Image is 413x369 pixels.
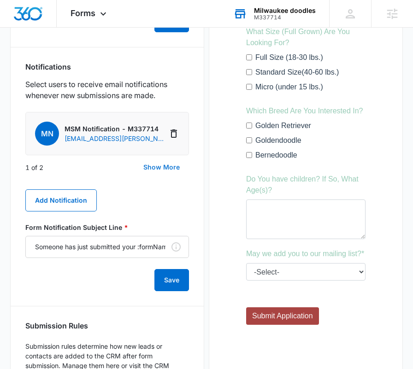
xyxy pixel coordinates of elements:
[134,156,189,178] button: Show More
[168,126,179,141] button: Delete Notification
[25,223,189,232] label: Form Notification Subject Line
[65,124,168,134] p: MSM Notification - M337714
[7,238,126,246] span: What Gender Are You Interested In?
[25,321,88,330] h3: Submission Rules
[35,122,59,146] span: MN
[7,164,105,182] span: What Are You Looking for In a Puppy?
[7,112,29,120] span: Phone
[7,306,111,325] span: What Size (Full Grown) Are You Looking For?
[25,189,97,211] button: Add Notification
[7,9,27,17] span: Name
[25,79,189,101] p: Select users to receive email notifications whenever new submissions are made.
[254,7,316,14] div: account name
[17,252,99,263] label: [DEMOGRAPHIC_DATA]
[17,266,99,277] label: [DEMOGRAPHIC_DATA]
[17,281,65,292] label: Doesn't Matter
[71,8,95,18] span: Forms
[17,331,84,342] label: Full Size (18-30 lbs.)
[7,60,26,68] span: Email
[65,134,168,143] p: [EMAIL_ADDRESS][PERSON_NAME][DOMAIN_NAME]
[154,269,189,291] button: Save
[25,62,71,71] h3: Notifications
[25,163,43,172] p: 1 of 2
[254,14,316,21] div: account id
[17,346,100,357] label: Standard Size(40-60 lbs.)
